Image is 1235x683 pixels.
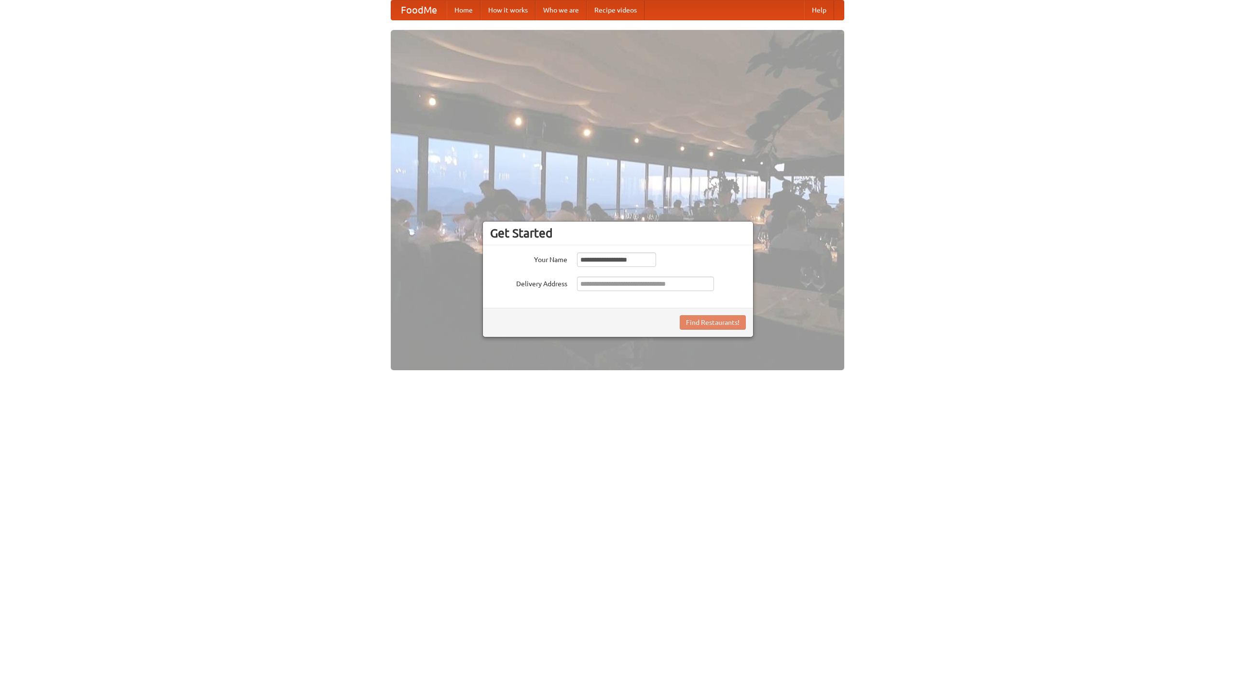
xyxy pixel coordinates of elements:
a: How it works [480,0,535,20]
h3: Get Started [490,226,746,240]
a: Home [447,0,480,20]
a: Help [804,0,834,20]
label: Your Name [490,252,567,265]
a: FoodMe [391,0,447,20]
label: Delivery Address [490,277,567,289]
a: Recipe videos [587,0,645,20]
button: Find Restaurants! [680,315,746,330]
a: Who we are [535,0,587,20]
